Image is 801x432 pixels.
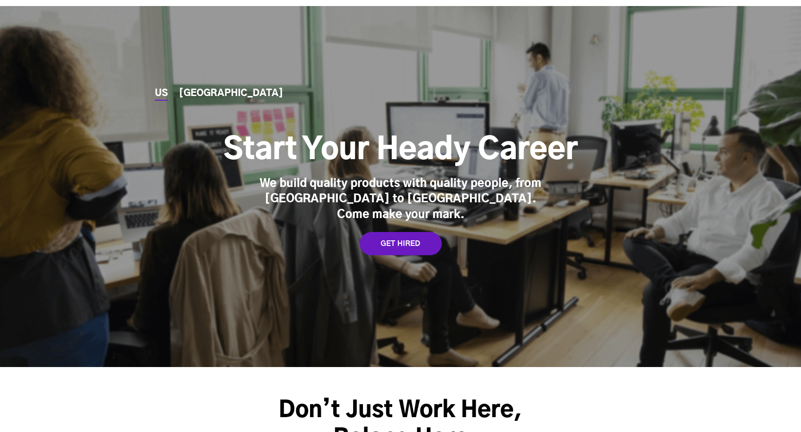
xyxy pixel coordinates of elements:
h1: Start Your Heady Career [223,132,578,169]
a: GET HIRED [360,232,442,255]
a: [GEOGRAPHIC_DATA] [179,89,283,98]
div: We build quality products with quality people, from [GEOGRAPHIC_DATA] to [GEOGRAPHIC_DATA]. Come ... [257,176,544,223]
a: US [155,89,168,98]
